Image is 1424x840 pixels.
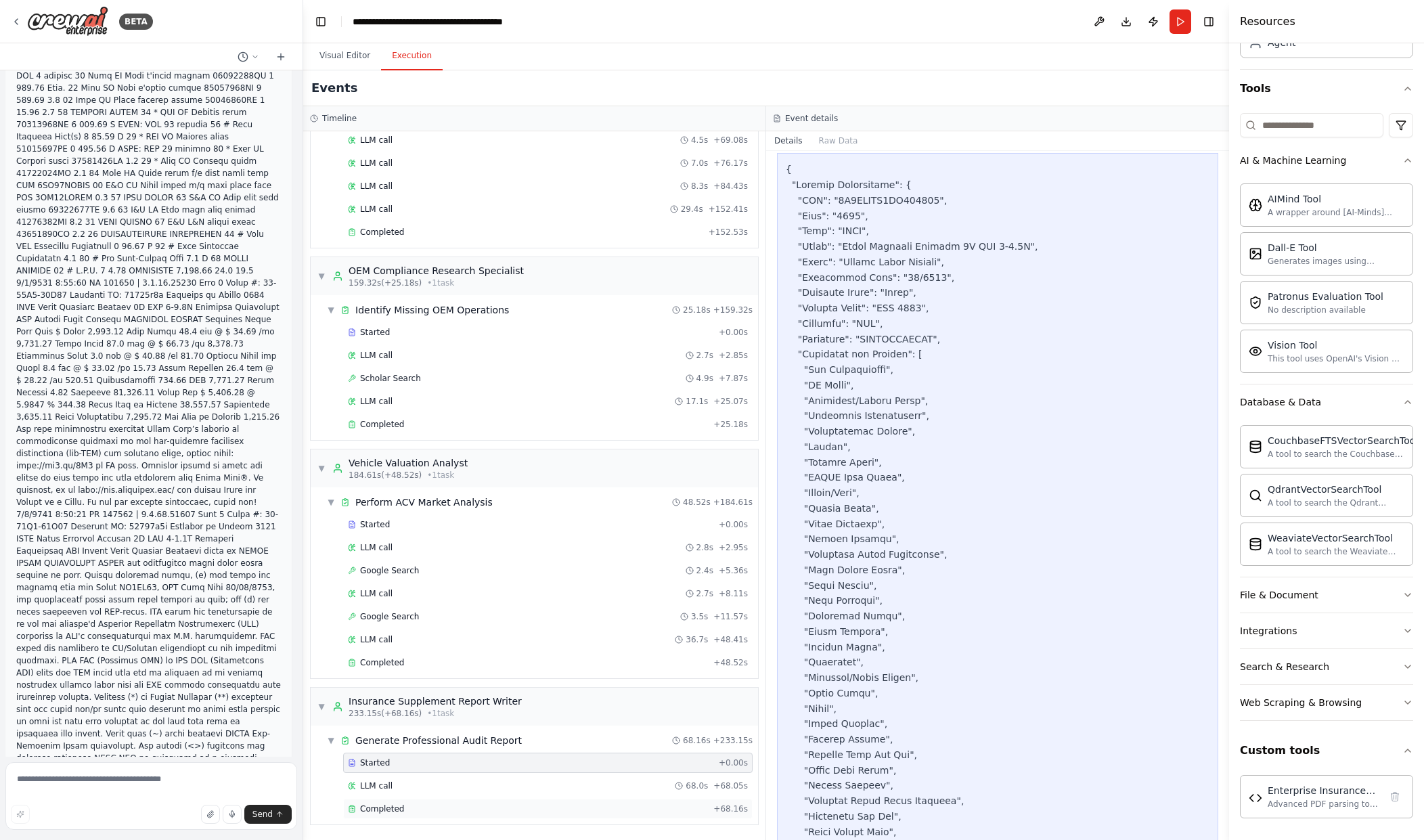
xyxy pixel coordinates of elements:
[1240,588,1318,602] div: File & Document
[119,14,153,30] div: BETA
[686,780,708,791] span: 68.0s
[696,350,713,361] span: 2.7s
[360,350,393,361] span: LLM call
[719,565,748,576] span: + 5.36s
[353,15,505,28] nav: breadcrumb
[1199,12,1218,31] button: Hide right sidebar
[1240,143,1413,178] button: AI & Machine Learning
[1249,791,1262,805] img: Enterprise Insurance PDF Parser
[1240,154,1346,167] div: AI & Machine Learning
[355,495,493,509] span: Perform ACV Market Analysis
[1268,449,1418,460] div: A tool to search the Couchbase database for relevant information on internal documents.
[360,204,393,215] span: LLM call
[713,135,748,146] span: + 69.08s
[381,42,443,70] button: Execution
[696,588,713,599] span: 2.7s
[360,780,393,791] span: LLM call
[1240,685,1413,720] button: Web Scraping & Browsing
[360,135,393,146] span: LLM call
[691,181,708,192] span: 8.3s
[785,113,838,124] h3: Event details
[1268,338,1404,352] div: Vision Tool
[713,396,748,407] span: + 25.07s
[322,113,357,124] h3: Timeline
[317,701,326,712] span: ▼
[360,373,421,384] span: Scholar Search
[360,803,404,814] span: Completed
[719,327,748,338] span: + 0.00s
[719,350,748,361] span: + 2.85s
[691,158,708,169] span: 7.0s
[360,419,404,430] span: Completed
[1268,546,1404,557] div: A tool to search the Weaviate database for relevant information on internal documents.
[1268,256,1404,267] div: Generates images using OpenAI's Dall-E model.
[696,542,713,553] span: 2.8s
[1268,241,1404,255] div: Dall-E Tool
[1240,696,1362,709] div: Web Scraping & Browsing
[1249,489,1262,502] img: QdrantVectorSearchTool
[1268,290,1383,303] div: Patronus Evaluation Tool
[360,611,419,622] span: Google Search
[244,805,292,824] button: Send
[1249,440,1262,454] img: CouchbaseFTSVectorSearchTool
[201,805,220,824] button: Upload files
[360,327,390,338] span: Started
[27,6,108,37] img: Logo
[686,396,708,407] span: 17.1s
[311,12,330,31] button: Hide left sidebar
[360,634,393,645] span: LLM call
[719,519,748,530] span: + 0.00s
[709,204,748,215] span: + 152.41s
[1240,649,1413,684] button: Search & Research
[713,497,753,508] span: + 184.61s
[327,735,335,746] span: ▼
[1249,247,1262,261] img: DallETool
[766,131,811,150] button: Details
[1268,305,1383,315] div: No description available
[683,497,711,508] span: 48.52s
[360,542,393,553] span: LLM call
[1240,395,1321,409] div: Database & Data
[360,657,404,668] span: Completed
[349,456,468,470] div: Vehicle Valuation Analyst
[713,657,748,668] span: + 48.52s
[683,735,711,746] span: 68.16s
[1240,732,1413,770] button: Custom tools
[713,611,748,622] span: + 11.57s
[713,634,748,645] span: + 48.41s
[1268,498,1404,508] div: A tool to search the Qdrant database for relevant information on internal documents.
[317,463,326,474] span: ▼
[719,542,748,553] span: + 2.95s
[1268,434,1418,447] div: CouchbaseFTSVectorSearchTool
[360,519,390,530] span: Started
[360,396,393,407] span: LLM call
[691,611,708,622] span: 3.5s
[1240,14,1295,30] h4: Resources
[355,734,522,747] span: Generate Professional Audit Report
[713,158,748,169] span: + 76.17s
[1240,577,1413,613] button: File & Document
[11,805,30,824] button: Improve this prompt
[427,470,454,481] span: • 1 task
[327,497,335,508] span: ▼
[713,803,748,814] span: + 68.16s
[427,278,454,288] span: • 1 task
[1268,784,1380,797] div: Enterprise Insurance PDF Parser
[232,49,265,65] button: Switch to previous chat
[713,181,748,192] span: + 84.43s
[355,303,509,317] span: Identify Missing OEM Operations
[1240,108,1413,732] div: Tools
[719,588,748,599] span: + 8.11s
[1249,198,1262,212] img: AIMindTool
[317,271,326,282] span: ▼
[349,708,422,719] span: 233.15s (+68.16s)
[1268,353,1404,364] div: This tool uses OpenAI's Vision API to describe the contents of an image.
[360,757,390,768] span: Started
[1385,787,1404,806] button: Delete tool
[1249,296,1262,309] img: PatronusEvalTool
[360,565,419,576] span: Google Search
[713,735,753,746] span: + 233.15s
[1240,70,1413,108] button: Tools
[713,780,748,791] span: + 68.05s
[360,158,393,169] span: LLM call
